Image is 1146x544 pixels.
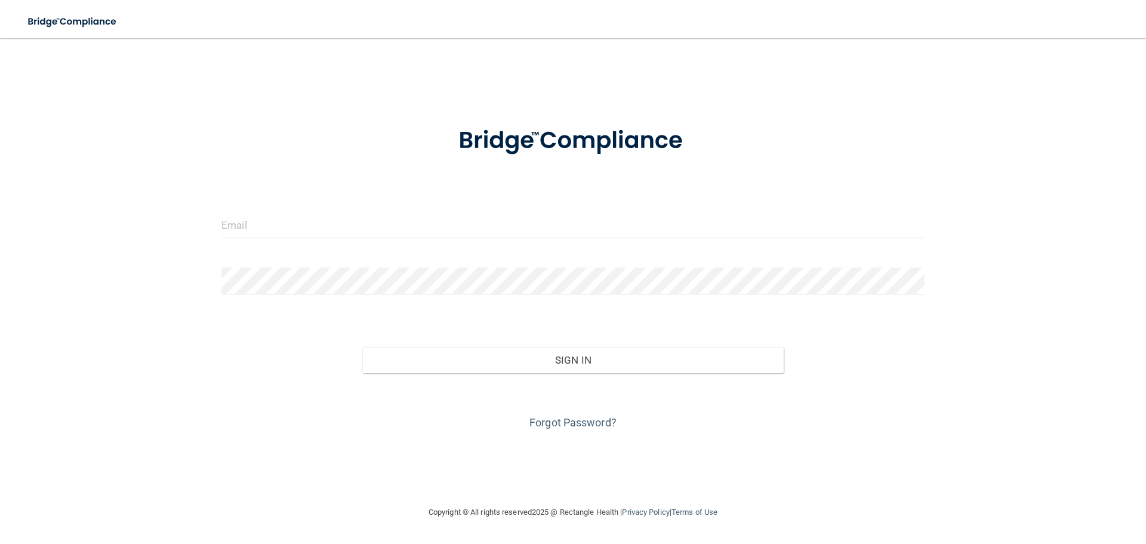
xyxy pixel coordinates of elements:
[221,211,925,238] input: Email
[529,416,617,429] a: Forgot Password?
[355,493,791,531] div: Copyright © All rights reserved 2025 @ Rectangle Health | |
[434,110,712,172] img: bridge_compliance_login_screen.278c3ca4.svg
[622,508,669,517] a: Privacy Policy
[362,347,784,373] button: Sign In
[671,508,717,517] a: Terms of Use
[18,10,128,34] img: bridge_compliance_login_screen.278c3ca4.svg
